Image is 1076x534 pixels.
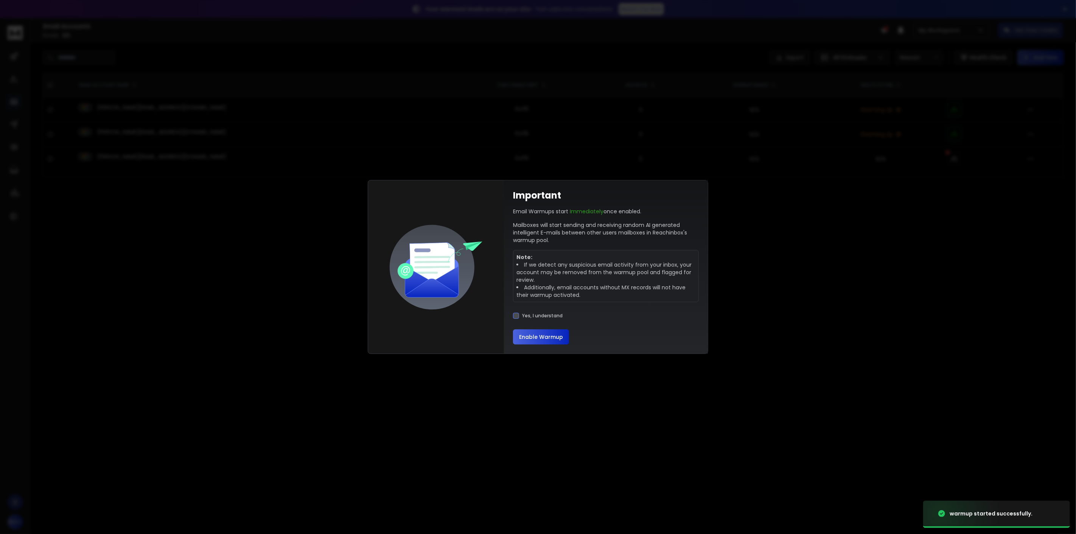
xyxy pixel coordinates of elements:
div: Dominio [40,45,58,50]
img: tab_domain_overview_orange.svg [31,44,37,50]
p: Mailboxes will start sending and receiving random AI generated intelligent E-mails between other ... [513,221,699,244]
img: logo_orange.svg [12,12,18,18]
span: Immediately [570,208,603,215]
img: website_grey.svg [12,20,18,26]
li: If we detect any suspicious email activity from your inbox, your account may be removed from the ... [516,261,695,284]
label: Yes, I understand [522,313,563,319]
div: v 4.0.25 [21,12,37,18]
p: Note: [516,253,695,261]
div: Dominio: [URL] [20,20,56,26]
h1: Important [513,189,561,202]
li: Additionally, email accounts without MX records will not have their warmup activated. [516,284,695,299]
button: Enable Warmup [513,329,569,345]
img: tab_keywords_by_traffic_grey.svg [81,44,87,50]
p: Email Warmups start once enabled. [513,208,641,215]
div: Palabras clave [89,45,120,50]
